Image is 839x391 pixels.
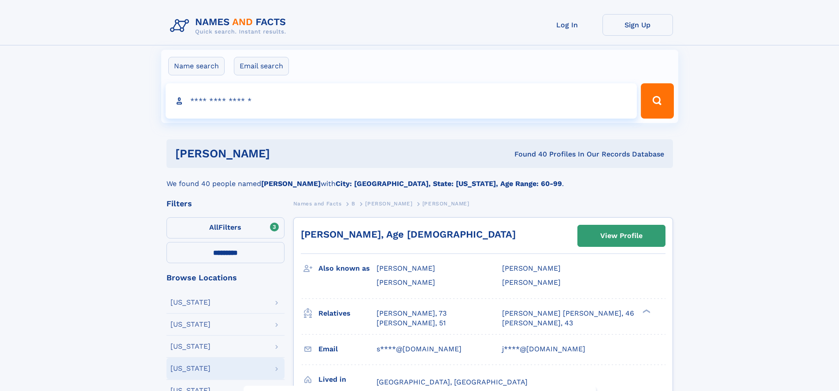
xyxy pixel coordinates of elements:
div: ❯ [640,308,651,314]
img: Logo Names and Facts [166,14,293,38]
input: search input [166,83,637,119]
span: [GEOGRAPHIC_DATA], [GEOGRAPHIC_DATA] [377,378,528,386]
h3: Lived in [318,372,377,387]
span: [PERSON_NAME] [502,264,561,272]
a: [PERSON_NAME], 51 [377,318,446,328]
div: [US_STATE] [170,321,211,328]
span: [PERSON_NAME] [377,278,435,287]
span: [PERSON_NAME] [377,264,435,272]
a: Log In [532,14,602,36]
a: View Profile [578,225,665,246]
div: Found 40 Profiles In Our Records Database [392,149,664,159]
a: [PERSON_NAME], Age [DEMOGRAPHIC_DATA] [301,229,516,240]
h3: Email [318,342,377,357]
h1: [PERSON_NAME] [175,148,392,159]
div: Browse Locations [166,274,285,282]
div: View Profile [600,226,643,246]
div: Filters [166,200,285,208]
a: B [351,198,355,209]
span: [PERSON_NAME] [365,201,412,207]
div: [US_STATE] [170,299,211,306]
label: Email search [234,57,289,75]
label: Name search [168,57,225,75]
span: B [351,201,355,207]
a: Sign Up [602,14,673,36]
a: [PERSON_NAME] [PERSON_NAME], 46 [502,309,634,318]
div: [US_STATE] [170,343,211,350]
b: [PERSON_NAME] [261,179,321,188]
button: Search Button [641,83,673,119]
h3: Also known as [318,261,377,276]
span: [PERSON_NAME] [422,201,469,207]
b: City: [GEOGRAPHIC_DATA], State: [US_STATE], Age Range: 60-99 [336,179,562,188]
a: [PERSON_NAME] [365,198,412,209]
span: [PERSON_NAME] [502,278,561,287]
div: We found 40 people named with . [166,168,673,189]
div: [US_STATE] [170,365,211,372]
a: [PERSON_NAME], 43 [502,318,573,328]
a: [PERSON_NAME], 73 [377,309,447,318]
span: All [209,223,218,231]
a: Names and Facts [293,198,342,209]
h3: Relatives [318,306,377,321]
label: Filters [166,217,285,238]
